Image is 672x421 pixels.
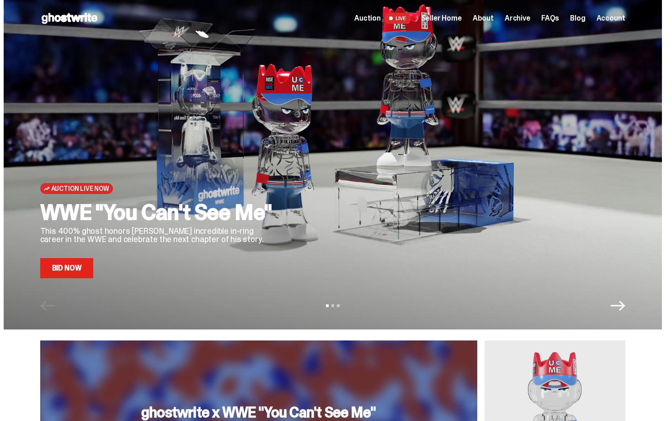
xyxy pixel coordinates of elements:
[421,15,462,22] a: Seller Home
[40,227,278,243] p: This 400% ghost honors [PERSON_NAME] incredible in-ring career in the WWE and celebrate the next ...
[40,201,278,223] h2: WWE "You Can't See Me"
[505,15,530,22] a: Archive
[337,304,340,307] button: View slide 3
[141,405,376,420] h3: ghostwrite x WWE "You Can't See Me"
[331,304,334,307] button: View slide 2
[611,298,625,313] button: Next
[541,15,559,22] a: FAQs
[597,15,625,22] a: Account
[384,13,411,24] span: LIVE
[40,258,94,278] a: Bid Now
[354,13,410,24] a: Auction LIVE
[326,304,329,307] button: View slide 1
[570,15,585,22] a: Blog
[51,185,109,192] span: Auction Live Now
[354,15,381,22] span: Auction
[473,15,494,22] a: About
